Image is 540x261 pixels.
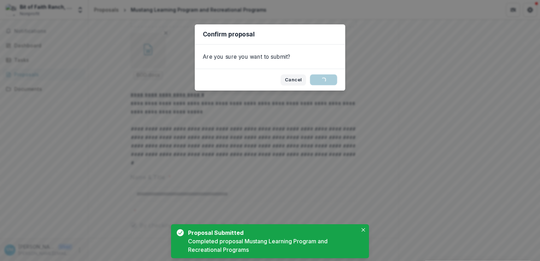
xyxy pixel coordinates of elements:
div: Completed proposal Mustang Learning Program and Recreational Programs [188,237,358,254]
div: Proposal Submitted [188,228,355,237]
header: Confirm proposal [195,24,345,45]
button: Close [359,226,368,234]
button: Cancel [281,74,306,85]
div: Are you sure you want to submit? [195,45,345,69]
